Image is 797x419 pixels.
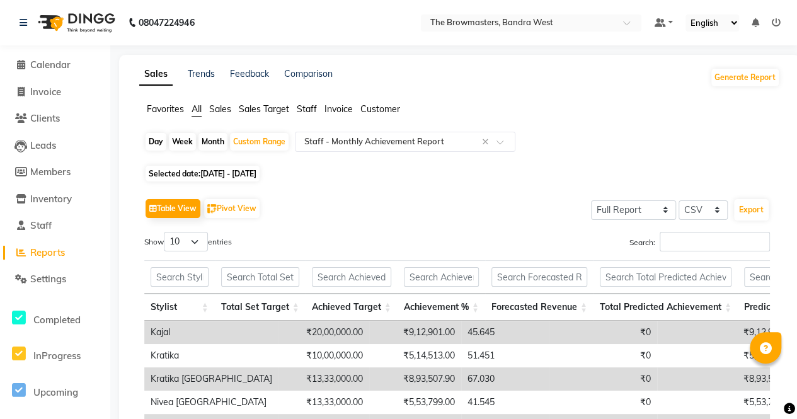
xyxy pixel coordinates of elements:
[461,391,549,414] td: 41.545
[30,193,72,205] span: Inventory
[324,103,353,115] span: Invoice
[284,68,333,79] a: Comparison
[215,294,306,321] th: Total Set Target: activate to sort column ascending
[278,391,369,414] td: ₹13,33,000.00
[200,169,256,178] span: [DATE] - [DATE]
[144,294,215,321] th: Stylist: activate to sort column ascending
[30,86,61,98] span: Invoice
[312,267,391,287] input: Search Achieved Target
[239,103,289,115] span: Sales Target
[369,391,461,414] td: ₹5,53,799.00
[734,199,769,221] button: Export
[485,294,593,321] th: Forecasted Revenue: activate to sort column ascending
[461,321,549,344] td: 45.645
[660,232,770,251] input: Search:
[192,103,202,115] span: All
[3,85,107,100] a: Invoice
[33,350,81,362] span: InProgress
[711,69,779,86] button: Generate Report
[33,314,81,326] span: Completed
[30,166,71,178] span: Members
[30,59,71,71] span: Calendar
[360,103,400,115] span: Customer
[461,344,549,367] td: 51.451
[139,63,173,86] a: Sales
[3,165,107,180] a: Members
[600,267,731,287] input: Search Total Predicted Achievement
[230,133,289,151] div: Custom Range
[297,103,317,115] span: Staff
[30,246,65,258] span: Reports
[3,139,107,153] a: Leads
[147,103,184,115] span: Favorites
[33,386,78,398] span: Upcoming
[30,219,52,231] span: Staff
[151,267,209,287] input: Search Stylist
[164,232,208,251] select: Showentries
[3,112,107,126] a: Clients
[146,133,166,151] div: Day
[549,367,657,391] td: ₹0
[549,344,657,367] td: ₹0
[144,232,232,251] label: Show entries
[549,391,657,414] td: ₹0
[221,267,299,287] input: Search Total Set Target
[3,219,107,233] a: Staff
[3,272,107,287] a: Settings
[3,246,107,260] a: Reports
[230,68,269,79] a: Feedback
[3,192,107,207] a: Inventory
[139,5,194,40] b: 08047224946
[629,232,770,251] label: Search:
[144,367,278,391] td: Kratika [GEOGRAPHIC_DATA]
[3,58,107,72] a: Calendar
[207,204,217,214] img: pivot.png
[146,199,200,218] button: Table View
[30,273,66,285] span: Settings
[146,166,260,181] span: Selected date:
[30,139,56,151] span: Leads
[144,321,278,344] td: Kajal
[482,135,493,149] span: Clear all
[144,344,278,367] td: Kratika
[593,294,738,321] th: Total Predicted Achievement: activate to sort column ascending
[209,103,231,115] span: Sales
[369,367,461,391] td: ₹8,93,507.90
[188,68,215,79] a: Trends
[306,294,398,321] th: Achieved Target: activate to sort column ascending
[144,391,278,414] td: Nivea [GEOGRAPHIC_DATA]
[198,133,227,151] div: Month
[369,344,461,367] td: ₹5,14,513.00
[278,321,369,344] td: ₹20,00,000.00
[278,344,369,367] td: ₹10,00,000.00
[278,367,369,391] td: ₹13,33,000.00
[461,367,549,391] td: 67.030
[204,199,260,218] button: Pivot View
[369,321,461,344] td: ₹9,12,901.00
[169,133,196,151] div: Week
[30,112,60,124] span: Clients
[549,321,657,344] td: ₹0
[32,5,118,40] img: logo
[404,267,479,287] input: Search Achievement %
[491,267,587,287] input: Search Forecasted Revenue
[398,294,485,321] th: Achievement %: activate to sort column ascending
